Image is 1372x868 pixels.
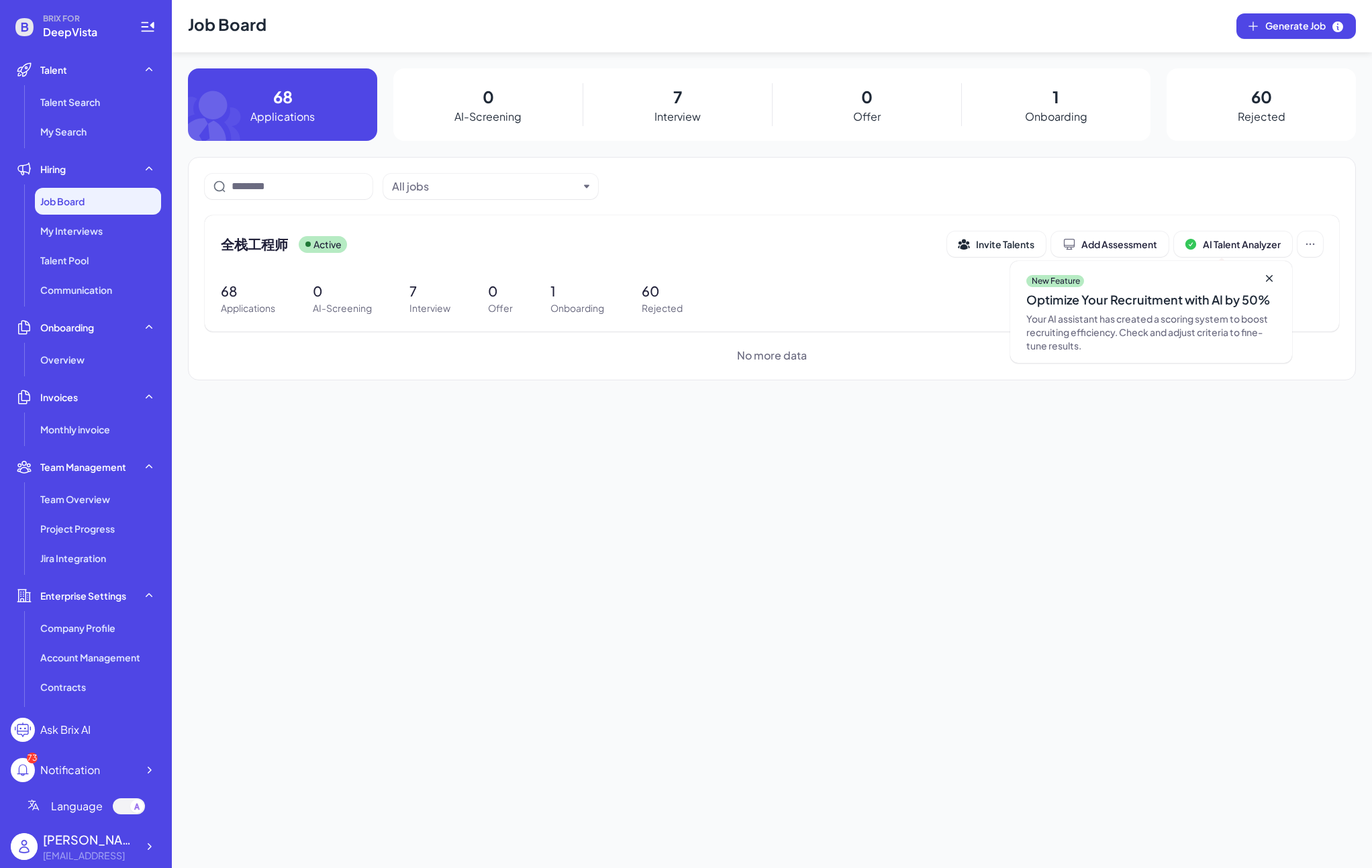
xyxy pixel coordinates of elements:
[40,63,67,76] span: Talent
[1051,231,1169,257] button: Add Assessment
[250,109,315,125] p: Applications
[27,753,38,763] div: 73
[40,460,126,474] span: Team Management
[40,162,66,176] span: Hiring
[947,231,1046,257] button: Invite Talents
[1265,19,1344,34] span: Generate Job
[40,651,140,664] span: Account Management
[1251,85,1272,109] p: 60
[673,85,682,109] p: 7
[1026,290,1276,309] div: Optimize Your Recruitment with AI by 50%
[221,281,275,301] p: 68
[409,301,450,315] p: Interview
[488,301,513,315] p: Offer
[313,237,342,252] p: Active
[40,522,115,535] span: Project Progress
[550,301,604,315] p: Onboarding
[642,301,683,315] p: Rejected
[40,95,100,109] span: Talent Search
[737,347,807,364] span: No more data
[43,13,124,24] span: BRIX FOR
[40,762,100,778] div: Notification
[853,109,881,125] p: Offer
[483,85,494,109] p: 0
[40,353,85,366] span: Overview
[40,224,103,237] span: My Interviews
[40,195,85,208] span: Job Board
[40,551,106,565] span: Jira Integration
[40,390,78,404] span: Invoices
[1174,231,1292,257] button: AI Talent Analyzer
[40,254,89,267] span: Talent Pool
[1063,237,1157,251] div: Add Assessment
[43,849,137,863] div: jingconan@deepvista.ai
[40,423,110,436] span: Monthly invoice
[43,830,137,849] div: Jing Conan Wang
[40,621,115,635] span: Company Profile
[409,281,450,301] p: 7
[454,109,522,125] p: AI-Screening
[1025,109,1087,125] p: Onboarding
[654,109,701,125] p: Interview
[861,85,873,109] p: 0
[392,178,429,195] div: All jobs
[642,281,683,301] p: 60
[1238,109,1285,125] p: Rejected
[1203,238,1281,250] span: AI Talent Analyzer
[313,301,372,315] p: AI-Screening
[976,238,1034,250] span: Invite Talents
[392,178,579,195] button: All jobs
[40,125,87,138] span: My Search
[40,680,86,694] span: Contracts
[1032,276,1080,286] p: New Feature
[1026,312,1276,352] div: Your AI assistant has created a scoring system to boost recruiting efficiency. Check and adjust c...
[1052,85,1059,109] p: 1
[1236,13,1356,39] button: Generate Job
[43,24,124,40] span: DeepVista
[51,798,103,814] span: Language
[40,492,110,506] span: Team Overview
[273,85,293,109] p: 68
[313,281,372,301] p: 0
[221,301,275,315] p: Applications
[488,281,513,301] p: 0
[550,281,604,301] p: 1
[40,722,91,738] div: Ask Brix AI
[11,833,38,860] img: user_logo.png
[40,321,94,334] span: Onboarding
[40,589,126,602] span: Enterprise Settings
[221,235,288,254] span: 全栈工程师
[40,283,112,296] span: Communication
